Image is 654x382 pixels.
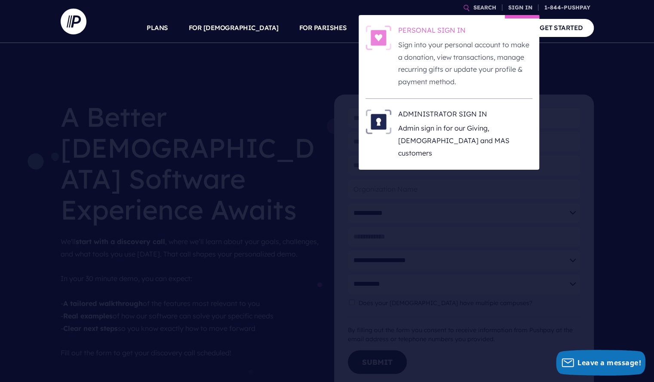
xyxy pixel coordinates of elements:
[368,13,406,43] a: SOLUTIONS
[365,25,532,88] a: PERSONAL SIGN IN - Illustration PERSONAL SIGN IN Sign into your personal account to make a donati...
[299,13,347,43] a: FOR PARISHES
[426,13,456,43] a: EXPLORE
[365,25,391,50] img: PERSONAL SIGN IN - Illustration
[147,13,168,43] a: PLANS
[398,25,532,38] h6: PERSONAL SIGN IN
[398,122,532,159] p: Admin sign in for our Giving, [DEMOGRAPHIC_DATA] and MAS customers
[529,19,594,37] a: GET STARTED
[398,109,532,122] h6: ADMINISTRATOR SIGN IN
[398,39,532,88] p: Sign into your personal account to make a donation, view transactions, manage recurring gifts or ...
[365,109,532,159] a: ADMINISTRATOR SIGN IN - Illustration ADMINISTRATOR SIGN IN Admin sign in for our Giving, [DEMOGRA...
[556,350,645,376] button: Leave a message!
[365,109,391,134] img: ADMINISTRATOR SIGN IN - Illustration
[477,13,509,43] a: COMPANY
[577,358,641,367] span: Leave a message!
[189,13,279,43] a: FOR [DEMOGRAPHIC_DATA]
